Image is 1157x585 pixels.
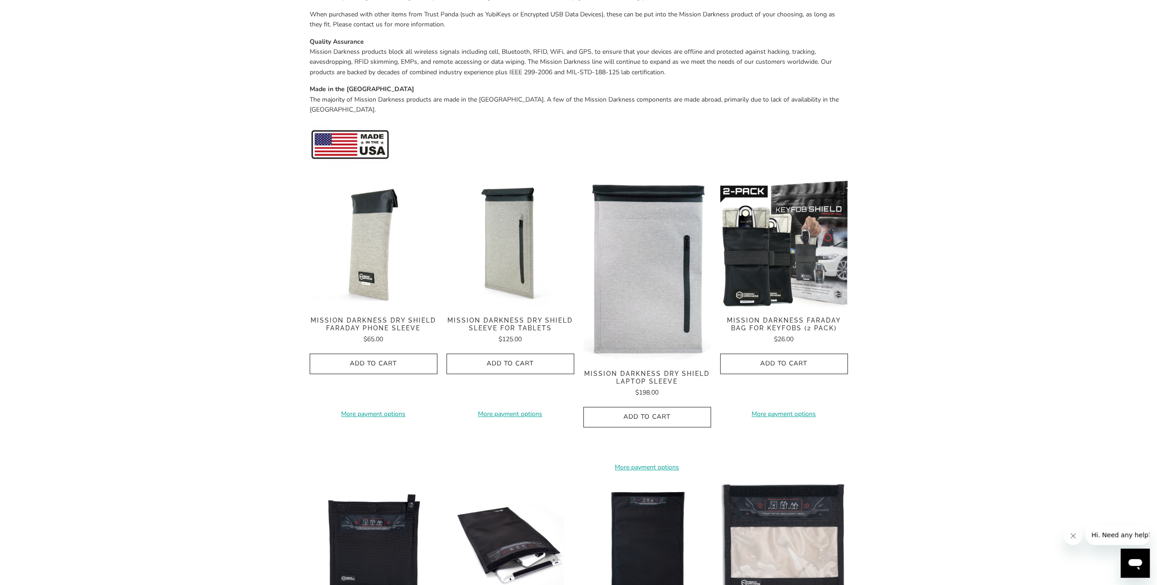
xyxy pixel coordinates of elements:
[310,317,437,344] a: Mission Darkness Dry Shield Faraday Phone Sleeve $65.00
[583,180,711,361] img: Mission Darkness Dry Shield Laptop Sleeve
[1121,549,1150,578] iframe: Button to launch messaging window
[635,388,659,397] span: $198.00
[720,409,848,419] a: More payment options
[310,409,437,419] a: More payment options
[446,317,574,344] a: Mission Darkness Dry Shield Sleeve For Tablets $125.00
[730,360,838,368] span: Add to Cart
[5,6,66,14] span: Hi. Need any help?
[446,354,574,374] button: Add to Cart
[720,354,848,374] button: Add to Cart
[720,180,848,308] img: Mission Darkness Faraday Bag for Keyfobs (2 pack)
[1086,525,1150,545] iframe: Message from company
[446,317,574,332] span: Mission Darkness Dry Shield Sleeve For Tablets
[446,180,574,308] a: Mission Darkness Dry Shield Sleeve For Tablets Mission Darkness Dry Shield Sleeve For Tablets
[720,180,848,308] a: Mission Darkness Faraday Bag for Keyfobs (2 pack) Mission Darkness Faraday Bag for Keyfobs (2 pack)
[583,180,711,361] a: Mission Darkness Dry Shield Laptop Sleeve Mission Darkness Dry Shield Laptop Sleeve
[1064,527,1082,545] iframe: Close message
[310,180,437,308] img: Mission Darkness Dry Shield Faraday Phone Sleeve - Trust Panda
[583,462,711,472] a: More payment options
[583,370,711,398] a: Mission Darkness Dry Shield Laptop Sleeve $198.00
[310,37,848,78] p: Mission Darkness products block all wireless signals including cell, Bluetooth, RFID, WiFi, and G...
[310,354,437,374] button: Add to Cart
[593,413,701,421] span: Add to Cart
[456,360,565,368] span: Add to Cart
[446,409,574,419] a: More payment options
[446,180,574,308] img: Mission Darkness Dry Shield Sleeve For Tablets
[310,10,848,30] p: When purchased with other items from Trust Panda (such as YubiKeys or Encrypted USB Data Devices)...
[774,335,794,344] span: $26.00
[583,370,711,385] span: Mission Darkness Dry Shield Laptop Sleeve
[498,335,522,344] span: $125.00
[310,37,364,46] strong: Quality Assurance
[363,335,383,344] span: $65.00
[310,317,437,332] span: Mission Darkness Dry Shield Faraday Phone Sleeve
[310,180,437,308] a: Mission Darkness Dry Shield Faraday Phone Sleeve - Trust Panda Mission Darkness Dry Shield Farada...
[583,407,711,427] button: Add to Cart
[310,84,848,115] p: The majority of Mission Darkness products are made in the [GEOGRAPHIC_DATA]. A few of the Mission...
[319,360,428,368] span: Add to Cart
[720,317,848,344] a: Mission Darkness Faraday Bag for Keyfobs (2 pack) $26.00
[720,317,848,332] span: Mission Darkness Faraday Bag for Keyfobs (2 pack)
[310,85,414,93] strong: Made in the [GEOGRAPHIC_DATA]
